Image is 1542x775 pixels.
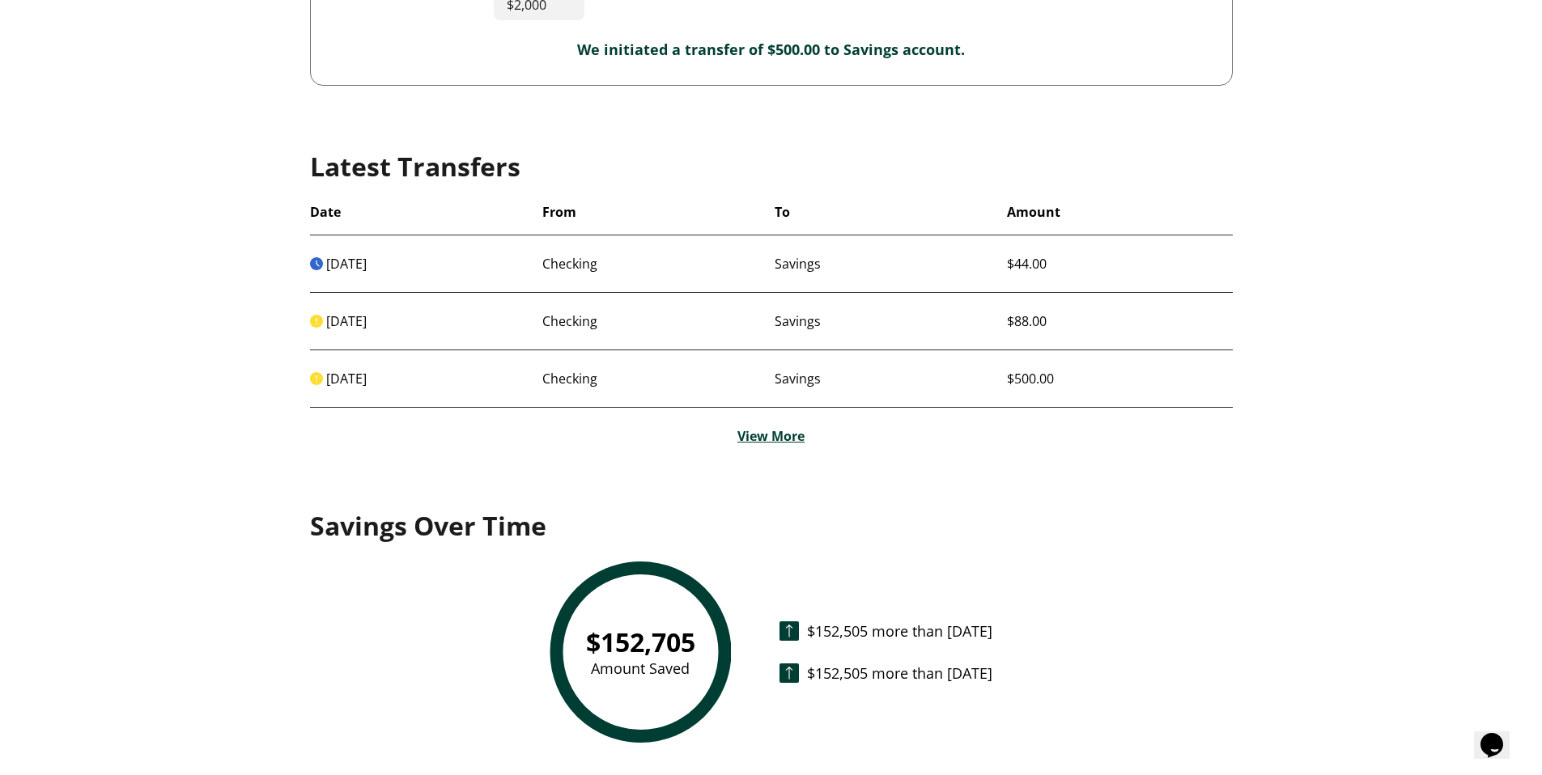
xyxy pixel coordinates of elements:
[310,150,1233,183] div: Latest Transfers
[310,315,323,328] img: Status Icon
[775,312,1000,330] span: Savings
[775,255,1000,273] span: Savings
[310,372,323,385] img: Status Icon
[310,202,536,222] span: Date
[310,257,323,270] img: Transfer in progress.
[1007,312,1233,330] span: $88.00
[737,427,805,445] a: View More
[542,255,768,273] span: Checking
[310,510,1233,542] div: Savings Over Time
[799,662,992,684] span: $152,505 more than [DATE]
[1007,202,1233,222] span: Amount
[542,312,768,330] span: Checking
[779,621,799,641] img: more.c82e8be591150c55395ad422d1c7f15a.svg
[1474,710,1526,759] iframe: chat widget
[586,625,695,659] span: $152,705
[542,370,768,387] span: Checking
[310,312,536,330] span: [DATE]
[775,202,1000,222] span: To
[775,370,1000,387] span: Savings
[337,40,1206,59] p: We initiated a transfer of $500.00 to Savings account.
[1007,370,1233,387] span: $500.00
[799,620,992,642] span: $152,505 more than [DATE]
[779,663,799,683] img: more.c82e8be591150c55395ad422d1c7f15a.svg
[542,202,768,222] span: From
[591,659,690,678] div: Amount Saved
[310,255,536,273] span: [DATE]
[1007,255,1233,273] span: $44.00
[310,370,536,387] span: [DATE]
